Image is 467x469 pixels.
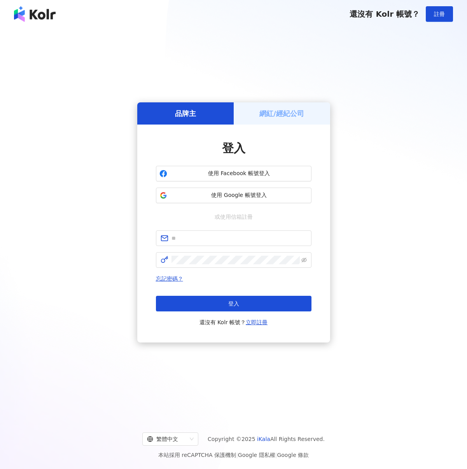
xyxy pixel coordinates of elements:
span: | [275,452,277,458]
a: iKala [257,436,270,442]
span: 使用 Facebook 帳號登入 [170,170,308,177]
button: 使用 Facebook 帳號登入 [156,166,311,181]
img: logo [14,6,56,22]
span: 或使用信箱註冊 [209,213,258,221]
button: 註冊 [426,6,453,22]
span: 本站採用 reCAPTCHA 保護機制 [158,450,309,460]
span: 登入 [228,300,239,307]
span: Copyright © 2025 All Rights Reserved. [208,434,325,444]
span: 使用 Google 帳號登入 [170,191,308,199]
button: 登入 [156,296,311,311]
span: eye-invisible [301,257,307,263]
span: 註冊 [434,11,445,17]
a: Google 條款 [277,452,309,458]
a: 立即註冊 [246,319,268,325]
h5: 品牌主 [175,109,196,118]
a: Google 隱私權 [238,452,275,458]
button: 使用 Google 帳號登入 [156,188,311,203]
span: | [236,452,238,458]
span: 還沒有 Kolr 帳號？ [350,9,420,19]
div: 繁體中文 [147,433,187,445]
a: 忘記密碼？ [156,276,183,282]
h5: 網紅/經紀公司 [259,109,304,118]
span: 登入 [222,141,245,155]
span: 還沒有 Kolr 帳號？ [199,318,268,327]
